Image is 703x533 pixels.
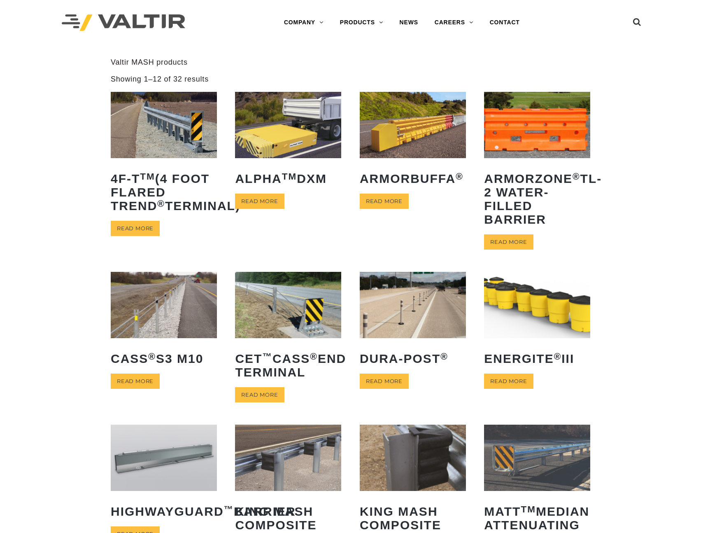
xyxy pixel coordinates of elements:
a: Read more about “ALPHATM DXM” [235,194,284,209]
a: ArmorBuffa® [360,92,466,192]
h2: ArmorBuffa [360,166,466,192]
a: CASS®S3 M10 [111,272,217,372]
sup: ® [440,351,448,362]
a: PRODUCTS [332,14,391,31]
a: CAREERS [426,14,482,31]
h2: ArmorZone TL-2 Water-Filled Barrier [484,166,590,232]
a: CONTACT [482,14,528,31]
a: NEWS [391,14,426,31]
p: Showing 1–12 of 32 results [111,75,209,84]
a: ArmorZone®TL-2 Water-Filled Barrier [484,92,590,232]
sup: ® [157,199,165,209]
sup: TM [140,171,155,182]
sup: TM [521,504,536,514]
h2: CASS S3 M10 [111,346,217,372]
a: Read more about “4F-TTM (4 Foot Flared TREND® Terminal)” [111,221,160,236]
a: Read more about “ArmorBuffa®” [360,194,409,209]
p: Valtir MASH products [111,58,592,67]
sup: ® [456,171,463,182]
a: Read more about “Dura-Post®” [360,374,409,389]
sup: ® [554,351,562,362]
h2: CET CASS End Terminal [235,346,341,385]
a: HighwayGuard™Barrier [111,425,217,524]
h2: HighwayGuard Barrier [111,498,217,524]
a: Dura-Post® [360,272,466,372]
sup: ™ [224,504,234,514]
a: COMPANY [276,14,332,31]
a: CET™CASS®End Terminal [235,272,341,385]
sup: ® [573,171,580,182]
img: Valtir [62,14,185,31]
h2: Dura-Post [360,346,466,372]
a: ALPHATMDXM [235,92,341,192]
sup: ® [148,351,156,362]
a: Read more about “ENERGITE® III” [484,374,533,389]
h2: ALPHA DXM [235,166,341,192]
a: Read more about “ArmorZone® TL-2 Water-Filled Barrier” [484,234,533,250]
a: ENERGITE®III [484,272,590,372]
a: Read more about “CASS® S3 M10” [111,374,160,389]
sup: ® [310,351,318,362]
a: Read more about “CET™ CASS® End Terminal” [235,387,284,402]
sup: TM [282,171,297,182]
sup: ™ [262,351,272,362]
h2: ENERGITE III [484,346,590,372]
h2: 4F-T (4 Foot Flared TREND Terminal) [111,166,217,219]
a: 4F-TTM(4 Foot Flared TREND®Terminal) [111,92,217,219]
